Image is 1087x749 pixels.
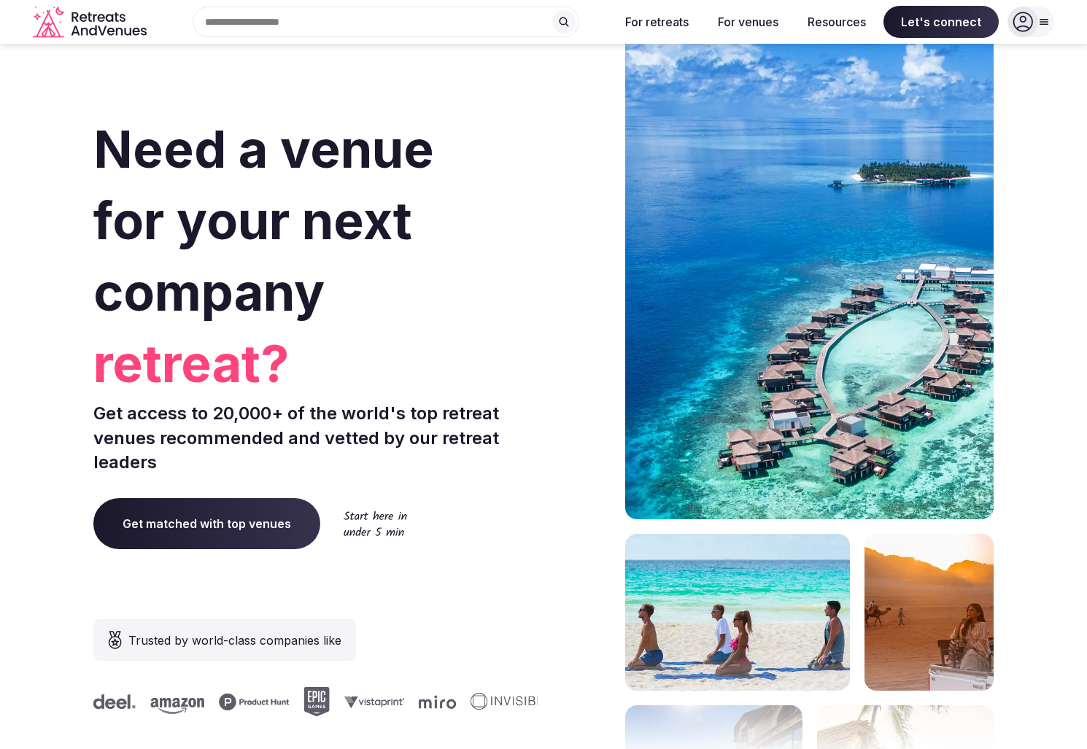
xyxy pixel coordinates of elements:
[93,498,320,549] a: Get matched with top venues
[303,687,329,716] svg: Epic Games company logo
[706,6,790,38] button: For venues
[128,632,341,649] span: Trusted by world-class companies like
[93,118,434,323] span: Need a venue for your next company
[614,6,700,38] button: For retreats
[93,328,538,400] span: retreat?
[796,6,878,38] button: Resources
[33,6,150,39] a: Visit the homepage
[625,534,850,691] img: yoga on tropical beach
[93,401,538,475] p: Get access to 20,000+ of the world's top retreat venues recommended and vetted by our retreat lea...
[344,511,407,536] img: Start here in under 5 min
[344,696,403,708] svg: Vistaprint company logo
[470,693,550,710] svg: Invisible company logo
[883,6,999,38] span: Let's connect
[93,694,135,709] svg: Deel company logo
[33,6,150,39] svg: Retreats and Venues company logo
[864,534,994,691] img: woman sitting in back of truck with camels
[418,695,455,709] svg: Miro company logo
